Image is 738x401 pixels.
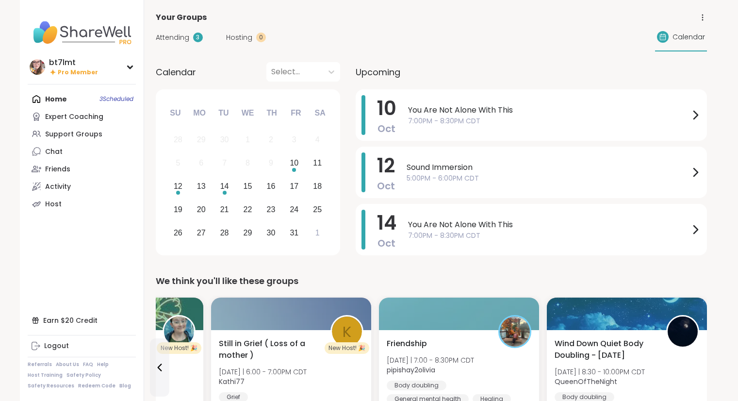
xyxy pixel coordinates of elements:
[45,112,103,122] div: Expert Coaching
[168,222,189,243] div: Choose Sunday, October 26th, 2025
[267,180,276,193] div: 16
[313,156,322,169] div: 11
[176,156,180,169] div: 5
[387,338,427,350] span: Friendship
[244,226,252,239] div: 29
[226,33,252,43] span: Hosting
[156,66,196,79] span: Calendar
[174,203,182,216] div: 19
[78,383,115,389] a: Redeem Code
[267,226,276,239] div: 30
[214,130,235,150] div: Not available Tuesday, September 30th, 2025
[45,182,71,192] div: Activity
[219,377,245,386] b: Kathi77
[261,176,281,197] div: Choose Thursday, October 16th, 2025
[28,383,74,389] a: Safety Resources
[219,338,320,361] span: Still in Grief ( Loss of a mother )
[174,226,182,239] div: 26
[44,341,69,351] div: Logout
[315,133,320,146] div: 4
[237,102,258,124] div: We
[174,180,182,193] div: 12
[290,180,298,193] div: 17
[261,199,281,220] div: Choose Thursday, October 23rd, 2025
[28,125,136,143] a: Support Groups
[313,180,322,193] div: 18
[164,317,194,347] img: tgentry93
[269,133,273,146] div: 2
[377,95,396,122] span: 10
[307,153,328,174] div: Choose Saturday, October 11th, 2025
[246,156,250,169] div: 8
[325,342,369,354] div: New Host! 🎉
[307,222,328,243] div: Choose Saturday, November 1st, 2025
[191,222,212,243] div: Choose Monday, October 27th, 2025
[290,156,298,169] div: 10
[213,102,234,124] div: Tu
[307,130,328,150] div: Not available Saturday, October 4th, 2025
[356,66,400,79] span: Upcoming
[156,274,707,288] div: We think you'll like these groups
[214,153,235,174] div: Not available Tuesday, October 7th, 2025
[290,203,298,216] div: 24
[307,176,328,197] div: Choose Saturday, October 18th, 2025
[197,226,206,239] div: 27
[28,16,136,50] img: ShareWell Nav Logo
[237,199,258,220] div: Choose Wednesday, October 22nd, 2025
[555,338,656,361] span: Wind Down Quiet Body Doubling - [DATE]
[214,176,235,197] div: Choose Tuesday, October 14th, 2025
[261,102,282,124] div: Th
[189,102,210,124] div: Mo
[246,133,250,146] div: 1
[407,173,689,184] span: 5:00PM - 6:00PM CDT
[166,128,329,244] div: month 2025-10
[168,199,189,220] div: Choose Sunday, October 19th, 2025
[45,147,63,157] div: Chat
[315,226,320,239] div: 1
[309,102,330,124] div: Sa
[284,130,305,150] div: Not available Friday, October 3rd, 2025
[157,342,201,354] div: New Host! 🎉
[191,130,212,150] div: Not available Monday, September 29th, 2025
[237,176,258,197] div: Choose Wednesday, October 15th, 2025
[307,199,328,220] div: Choose Saturday, October 25th, 2025
[387,355,474,365] span: [DATE] | 7:00 - 8:30PM CDT
[284,153,305,174] div: Choose Friday, October 10th, 2025
[191,199,212,220] div: Choose Monday, October 20th, 2025
[244,203,252,216] div: 22
[377,152,395,179] span: 12
[174,133,182,146] div: 28
[269,156,273,169] div: 9
[164,102,186,124] div: Su
[28,337,136,355] a: Logout
[220,133,229,146] div: 30
[28,361,52,368] a: Referrals
[220,226,229,239] div: 28
[555,367,645,377] span: [DATE] | 8:30 - 10:00PM CDT
[285,102,307,124] div: Fr
[267,203,276,216] div: 23
[168,130,189,150] div: Not available Sunday, September 28th, 2025
[191,153,212,174] div: Not available Monday, October 6th, 2025
[28,108,136,125] a: Expert Coaching
[220,180,229,193] div: 14
[284,176,305,197] div: Choose Friday, October 17th, 2025
[237,153,258,174] div: Not available Wednesday, October 8th, 2025
[377,209,396,236] span: 14
[197,180,206,193] div: 13
[555,377,617,386] b: QueenOfTheNight
[156,33,189,43] span: Attending
[313,203,322,216] div: 25
[244,180,252,193] div: 15
[28,178,136,195] a: Activity
[168,176,189,197] div: Choose Sunday, October 12th, 2025
[290,226,298,239] div: 31
[191,176,212,197] div: Choose Monday, October 13th, 2025
[387,381,446,390] div: Body doubling
[500,317,530,347] img: pipishay2olivia
[45,165,70,174] div: Friends
[193,33,203,42] div: 3
[237,222,258,243] div: Choose Wednesday, October 29th, 2025
[387,365,435,375] b: pipishay2olivia
[408,116,689,126] span: 7:00PM - 8:30PM CDT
